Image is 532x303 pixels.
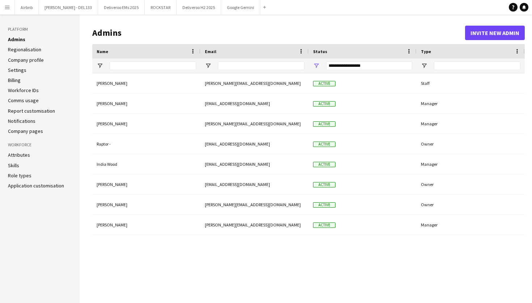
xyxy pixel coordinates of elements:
[200,195,309,215] div: [PERSON_NAME][EMAIL_ADDRESS][DOMAIN_NAME]
[200,215,309,235] div: [PERSON_NAME][EMAIL_ADDRESS][DOMAIN_NAME]
[92,134,200,154] div: Raptor -
[200,73,309,93] div: [PERSON_NAME][EMAIL_ADDRESS][DOMAIN_NAME]
[8,36,25,43] a: Admins
[8,67,26,73] a: Settings
[92,27,465,38] h1: Admins
[92,73,200,93] div: [PERSON_NAME]
[8,57,44,63] a: Company profile
[8,152,30,158] a: Attributes
[8,118,35,124] a: Notifications
[8,142,72,148] h3: Workforce
[218,61,304,70] input: Email Filter Input
[92,94,200,113] div: [PERSON_NAME]
[39,0,98,14] button: [PERSON_NAME] - DEL133
[8,182,64,189] a: Application customisation
[8,108,55,114] a: Report customisation
[92,114,200,134] div: [PERSON_NAME]
[313,222,335,228] span: Active
[177,0,221,14] button: Deliveroo H2 2025
[92,215,200,235] div: [PERSON_NAME]
[200,154,309,174] div: [EMAIL_ADDRESS][DOMAIN_NAME]
[205,62,211,69] button: Open Filter Menu
[417,134,525,154] div: Owner
[313,101,335,107] span: Active
[417,215,525,235] div: Manager
[205,49,216,54] span: Email
[421,49,431,54] span: Type
[97,49,108,54] span: Name
[92,195,200,215] div: [PERSON_NAME]
[313,182,335,187] span: Active
[417,174,525,194] div: Owner
[8,128,43,134] a: Company pages
[417,195,525,215] div: Owner
[313,49,327,54] span: Status
[8,77,21,83] a: Billing
[313,81,335,86] span: Active
[8,172,31,179] a: Role types
[434,61,520,70] input: Type Filter Input
[417,73,525,93] div: Staff
[421,62,427,69] button: Open Filter Menu
[200,174,309,194] div: [EMAIL_ADDRESS][DOMAIN_NAME]
[110,61,196,70] input: Name Filter Input
[465,26,525,40] button: Invite new admin
[200,114,309,134] div: [PERSON_NAME][EMAIL_ADDRESS][DOMAIN_NAME]
[92,174,200,194] div: [PERSON_NAME]
[8,26,72,33] h3: Platform
[313,162,335,167] span: Active
[8,162,19,169] a: Skills
[313,121,335,127] span: Active
[8,87,39,94] a: Workforce IDs
[200,134,309,154] div: [EMAIL_ADDRESS][DOMAIN_NAME]
[97,62,103,69] button: Open Filter Menu
[200,94,309,113] div: [EMAIL_ADDRESS][DOMAIN_NAME]
[313,62,320,69] button: Open Filter Menu
[98,0,145,14] button: Deliveroo EMs 2025
[221,0,260,14] button: Google Gemini
[8,97,39,104] a: Comms usage
[145,0,177,14] button: ROCKSTAR
[8,46,41,53] a: Regionalisation
[15,0,39,14] button: Airbnb
[92,154,200,174] div: India Wood
[313,202,335,208] span: Active
[417,154,525,174] div: Manager
[417,114,525,134] div: Manager
[417,94,525,113] div: Manager
[313,142,335,147] span: Active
